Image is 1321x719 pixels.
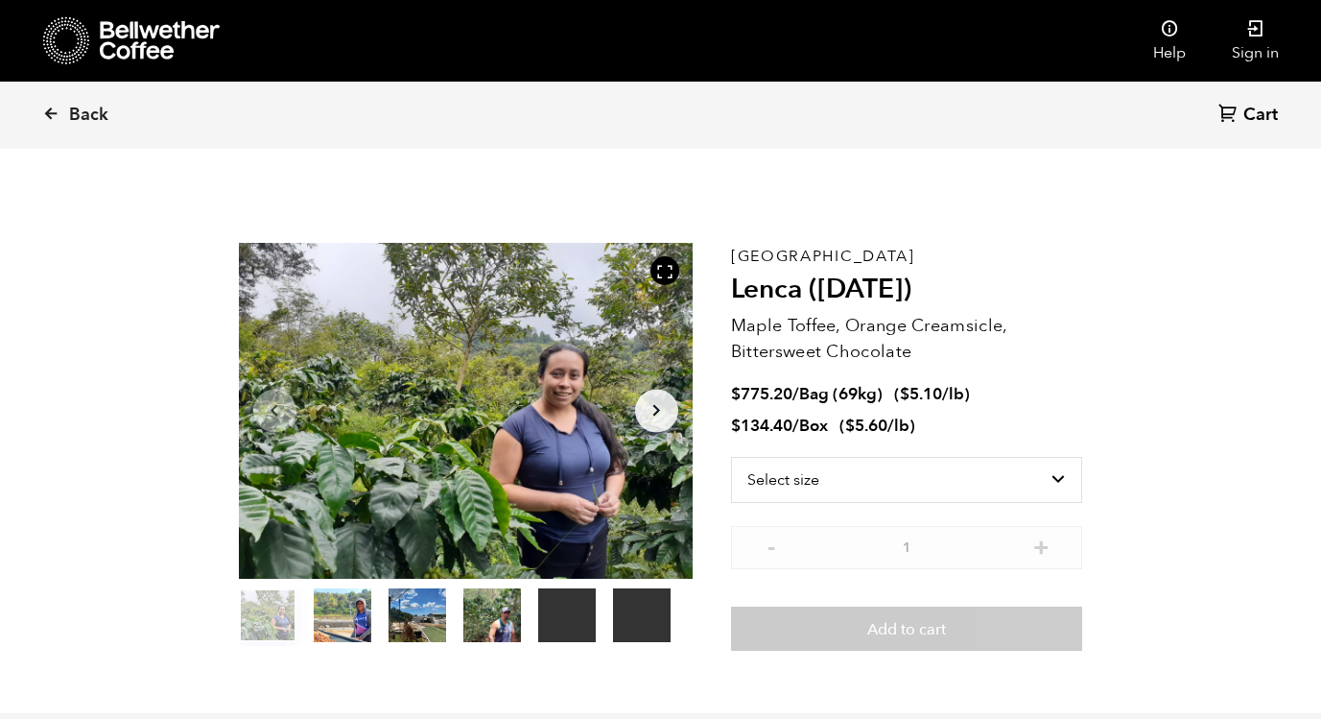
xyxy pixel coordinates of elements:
span: Cart [1243,104,1278,127]
p: Maple Toffee, Orange Creamsicle, Bittersweet Chocolate [731,313,1083,365]
span: / [792,415,799,437]
span: /lb [887,415,909,437]
button: - [760,536,784,555]
bdi: 134.40 [731,415,792,437]
button: Add to cart [731,607,1083,651]
span: ( ) [839,415,915,437]
span: Back [69,104,108,127]
video: Your browser does not support the video tag. [613,588,671,642]
span: /lb [942,383,964,405]
span: Bag (69kg) [799,383,883,405]
a: Cart [1218,103,1283,129]
h2: Lenca ([DATE]) [731,274,1083,306]
span: $ [731,383,741,405]
bdi: 5.60 [845,415,887,437]
video: Your browser does not support the video tag. [538,588,596,642]
span: $ [731,415,741,437]
span: ( ) [894,383,970,405]
bdi: 775.20 [731,383,792,405]
bdi: 5.10 [900,383,942,405]
span: / [792,383,799,405]
span: $ [845,415,855,437]
span: Box [799,415,828,437]
span: $ [900,383,909,405]
button: + [1029,536,1053,555]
